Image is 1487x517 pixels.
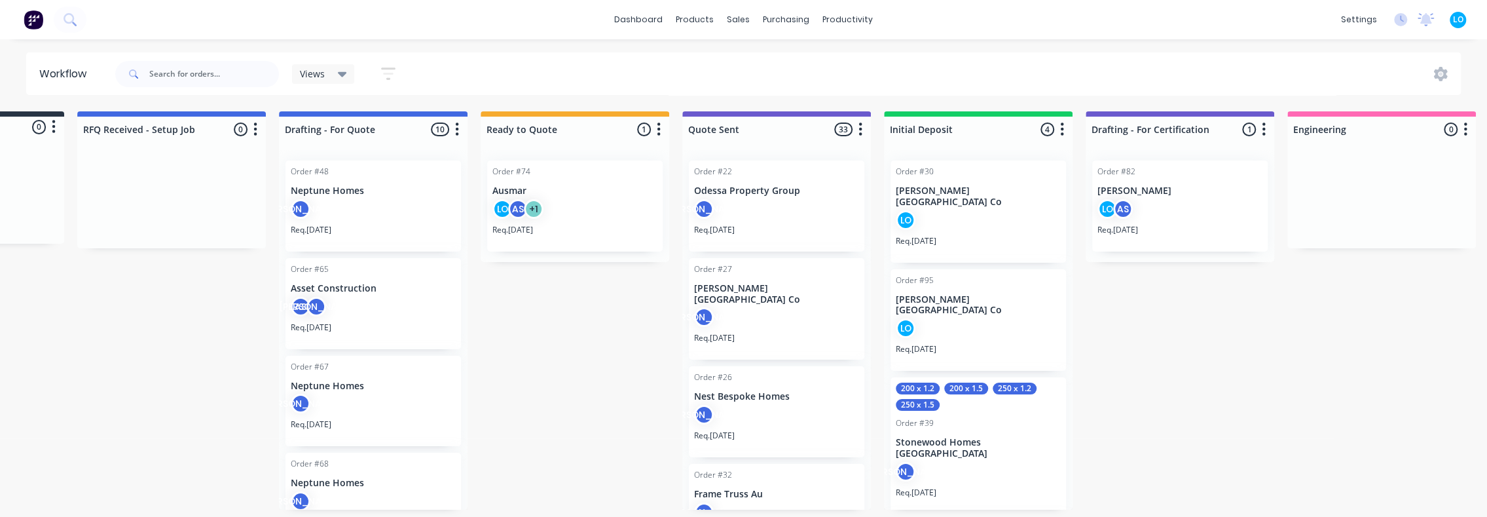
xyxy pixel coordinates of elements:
div: Order #48Neptune Homes[PERSON_NAME]Req.[DATE] [285,161,461,252]
p: [PERSON_NAME][GEOGRAPHIC_DATA] Co [896,294,1061,316]
div: [PERSON_NAME] [694,405,714,425]
div: [PERSON_NAME] [694,307,714,327]
div: Order #67 [291,361,329,373]
p: Stonewood Homes [GEOGRAPHIC_DATA] [896,437,1061,459]
p: Ausmar [492,185,657,197]
div: [PERSON_NAME] [896,462,915,482]
p: Req. [DATE] [694,224,735,236]
div: AS [1113,199,1133,219]
a: dashboard [608,10,669,29]
div: AS [508,199,528,219]
div: Order #27[PERSON_NAME][GEOGRAPHIC_DATA] Co[PERSON_NAME]Req.[DATE] [689,258,864,360]
div: Order #26 [694,372,732,383]
p: Req. [DATE] [291,419,331,431]
p: Neptune Homes [291,185,456,197]
div: Order #65 [291,263,329,275]
div: Order #67Neptune Homes[PERSON_NAME]Req.[DATE] [285,356,461,447]
p: [PERSON_NAME][GEOGRAPHIC_DATA] Co [896,185,1061,208]
div: Workflow [39,66,93,82]
input: Search for orders... [149,61,279,87]
span: LO [1453,14,1463,26]
p: Req. [DATE] [492,224,533,236]
div: Order #39 [896,417,934,429]
img: Factory [24,10,43,29]
div: 200 x 1.2 [896,383,940,394]
p: Neptune Homes [291,478,456,489]
div: Order #82 [1097,166,1135,178]
div: purchasing [756,10,816,29]
div: Order #26Nest Bespoke Homes[PERSON_NAME]Req.[DATE] [689,366,864,457]
div: LO [492,199,512,219]
div: Order #30 [896,166,934,178]
div: products [669,10,720,29]
p: Req. [DATE] [694,332,735,344]
div: + 1 [524,199,543,219]
span: Views [300,67,325,81]
div: sales [720,10,756,29]
div: LO [896,318,915,338]
div: Order #74 [492,166,530,178]
div: [PERSON_NAME] [291,394,310,413]
p: Req. [DATE] [291,322,331,334]
div: Order #27 [694,263,732,275]
p: [PERSON_NAME] [1097,185,1262,197]
p: Req. [DATE] [1097,224,1138,236]
div: 250 x 1.5 [896,399,940,411]
div: 250 x 1.2 [993,383,1037,394]
div: Order #48 [291,166,329,178]
p: Frame Truss Au [694,489,859,500]
div: 200 x 1.2200 x 1.5250 x 1.2250 x 1.5Order #39Stonewood Homes [GEOGRAPHIC_DATA][PERSON_NAME]Req.[D... [890,377,1066,514]
div: LO [1097,199,1117,219]
p: Req. [DATE] [694,430,735,442]
div: Order #32 [694,469,732,481]
div: Order #22 [694,166,732,178]
p: Asset Construction [291,283,456,294]
div: Order #68 [291,458,329,470]
div: 200 x 1.5 [944,383,988,394]
div: [PERSON_NAME] [306,297,326,316]
div: settings [1334,10,1384,29]
p: Req. [DATE] [896,487,936,499]
p: Req. [DATE] [896,343,936,355]
p: Nest Bespoke Homes [694,391,859,402]
div: LO [896,210,915,230]
div: [PERSON_NAME] [291,199,310,219]
div: Order #95[PERSON_NAME][GEOGRAPHIC_DATA] CoLOReq.[DATE] [890,269,1066,372]
p: Req. [DATE] [896,235,936,247]
div: [PERSON_NAME] [694,199,714,219]
div: Order #82[PERSON_NAME]LOASReq.[DATE] [1092,161,1268,252]
p: [PERSON_NAME][GEOGRAPHIC_DATA] Co [694,283,859,305]
p: Req. [DATE] [291,224,331,236]
p: Odessa Property Group [694,185,859,197]
div: Order #95 [896,275,934,286]
p: Neptune Homes [291,381,456,392]
div: productivity [816,10,879,29]
div: AS [291,297,310,316]
div: [PERSON_NAME] [291,491,310,511]
div: Order #65Asset ConstructionAS[PERSON_NAME]Req.[DATE] [285,258,461,349]
div: Order #30[PERSON_NAME][GEOGRAPHIC_DATA] CoLOReq.[DATE] [890,161,1066,263]
div: Order #22Odessa Property Group[PERSON_NAME]Req.[DATE] [689,161,864,252]
div: Order #74AusmarLOAS+1Req.[DATE] [487,161,663,252]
